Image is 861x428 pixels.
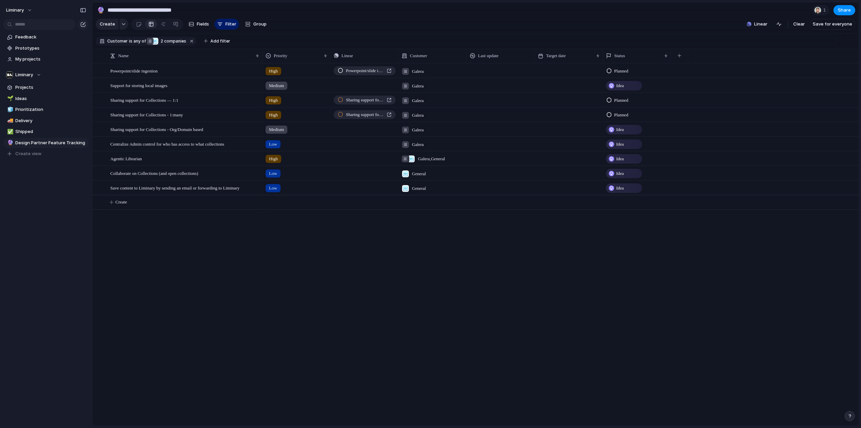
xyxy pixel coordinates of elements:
[412,141,424,148] span: Galera
[269,126,284,133] span: Medium
[823,7,828,14] span: 1
[15,117,86,124] span: Delivery
[616,155,624,162] span: Idea
[146,37,188,45] button: 2 companies
[110,125,203,133] span: Sharing support for Collections - Org/Domain based
[341,52,353,59] span: Linear
[412,83,424,89] span: Galera
[110,154,142,162] span: Agentic Librarian
[7,139,12,147] div: 🔮
[346,97,384,103] span: Sharing support for Collections — 1:1, and 1:many
[253,21,267,28] span: Group
[616,126,624,133] span: Idea
[6,128,13,135] button: ✅
[614,52,625,59] span: Status
[3,149,89,159] button: Create view
[15,128,86,135] span: Shipped
[15,139,86,146] span: Design Partner Feature Tracking
[616,82,624,89] span: Idea
[128,37,147,45] button: isany of
[15,150,42,157] span: Create view
[97,5,105,15] div: 🔮
[242,19,270,30] button: Group
[3,127,89,137] a: ✅Shipped
[132,38,146,44] span: any of
[159,38,164,44] span: 2
[6,139,13,146] button: 🔮
[546,52,566,59] span: Target date
[186,19,212,30] button: Fields
[269,97,278,104] span: High
[3,116,89,126] div: 🚚Delivery
[210,38,230,44] span: Add filter
[346,111,384,118] span: Sharing support for Collections — 1:1, and 1:many
[616,170,624,177] span: Idea
[15,34,86,40] span: Feedback
[614,68,628,75] span: Planned
[614,97,628,104] span: Planned
[754,21,767,28] span: Linear
[3,138,89,148] div: 🔮Design Partner Feature Tracking
[793,21,805,28] span: Clear
[614,112,628,118] span: Planned
[833,5,855,15] button: Share
[6,7,24,14] span: liminary
[412,170,426,177] span: General
[3,104,89,115] a: 🧊Prioritization
[110,140,224,148] span: Centralize Admin control for who has access to what collections
[6,106,13,113] button: 🧊
[225,21,236,28] span: Filter
[7,117,12,125] div: 🚚
[3,70,89,80] button: Liminary
[838,7,851,14] span: Share
[269,155,278,162] span: High
[346,67,384,74] span: Powerpoint/slide ingestion
[412,68,424,75] span: Galera
[15,56,86,63] span: My projects
[269,170,277,177] span: Low
[3,43,89,53] a: Prototypes
[410,52,427,59] span: Customer
[197,21,209,28] span: Fields
[412,112,424,119] span: Galera
[110,81,168,89] span: Support for storing local images
[159,38,186,44] span: companies
[110,184,239,192] span: Save content to Liminary by sending an email or forwarding to Liminary
[110,96,178,104] span: Sharing support for Collections — 1:1
[412,185,426,192] span: General
[269,82,284,89] span: Medium
[110,111,183,118] span: Sharing support for Collections - 1:many
[269,141,277,148] span: Low
[6,95,13,102] button: 🌱
[813,21,852,28] span: Save for everyone
[791,19,808,30] button: Clear
[412,97,424,104] span: Galera
[269,185,277,192] span: Low
[15,84,86,91] span: Projects
[7,95,12,102] div: 🌱
[3,82,89,93] a: Projects
[7,106,12,114] div: 🧊
[7,128,12,136] div: ✅
[3,94,89,104] a: 🌱Ideas
[269,112,278,118] span: High
[412,127,424,133] span: Galera
[6,117,13,124] button: 🚚
[616,141,624,148] span: Idea
[810,19,855,30] button: Save for everyone
[744,19,770,29] button: Linear
[100,21,115,28] span: Create
[115,199,127,205] span: Create
[95,5,106,16] button: 🔮
[214,19,239,30] button: Filter
[118,52,129,59] span: Name
[200,36,234,46] button: Add filter
[15,45,86,52] span: Prototypes
[96,19,118,30] button: Create
[15,106,86,113] span: Prioritization
[334,66,396,75] a: Powerpoint/slide ingestion
[269,68,278,75] span: High
[3,5,36,16] button: liminary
